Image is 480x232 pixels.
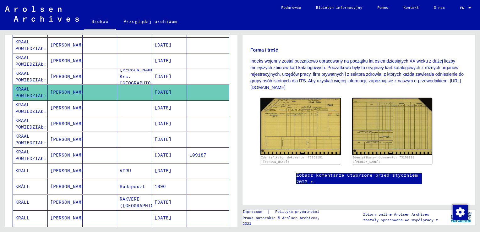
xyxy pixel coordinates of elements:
mat-cell: [PERSON_NAME] [48,163,83,179]
mat-cell: [DATE] [152,210,187,226]
mat-cell: [PERSON_NAME] [48,132,83,147]
mat-cell: 109187 [187,147,229,163]
mat-cell: [PERSON_NAME] [48,147,83,163]
mat-cell: KRÁLL [13,179,48,194]
a: Zobacz komentarze utworzone przed styczniem 2022 r. [296,172,422,185]
mat-cell: KRAAL POWIEDZIAŁ: [13,116,48,131]
mat-cell: [PERSON_NAME] [48,100,83,116]
mat-cell: [PERSON_NAME] [48,210,83,226]
mat-cell: [DATE] [152,85,187,100]
mat-cell: [DATE] [152,195,187,210]
p: Indeks wojenny został początkowo opracowany na początku lat osiemdziesiątych XX wieku z dużej lic... [250,58,467,91]
b: Forma i treść [250,47,278,52]
mat-cell: [DATE] [152,69,187,84]
mat-cell: KRALL [13,210,48,226]
mat-cell: Budapeszt [117,179,152,194]
mat-cell: [DATE] [152,132,187,147]
mat-cell: KRAAL POWIEDZIAŁ: [13,100,48,116]
mat-cell: KRAAL POWIEDZIAŁ: [13,37,48,53]
mat-cell: [DATE] [152,53,187,69]
a: Impressum [243,208,267,215]
mat-cell: [PERSON_NAME] [48,179,83,194]
mat-cell: KRAAL POWIEDZIAŁ: [13,53,48,69]
img: 002.jpg [352,98,433,155]
mat-cell: [DATE] [152,147,187,163]
mat-cell: [DATE] [152,163,187,179]
img: Zustimmung ändern [453,205,468,220]
mat-cell: [PERSON_NAME] Krs. [GEOGRAPHIC_DATA] [117,69,152,84]
span: EN [460,6,467,10]
mat-cell: [DATE] [152,37,187,53]
mat-cell: [PERSON_NAME] [48,53,83,69]
mat-cell: VIRU [117,163,152,179]
a: Szukać [84,14,116,30]
mat-cell: [PERSON_NAME] [48,69,83,84]
mat-cell: [DATE] [152,116,187,131]
mat-cell: KRAAL POWIEDZIAŁ: [13,69,48,84]
img: Arolsen_neg.svg [5,6,79,22]
mat-cell: [DATE] [152,100,187,116]
img: 001.jpg [260,98,341,155]
mat-cell: RAKVERE ([GEOGRAPHIC_DATA]) [117,195,152,210]
mat-cell: [PERSON_NAME] [48,37,83,53]
mat-cell: [PERSON_NAME] [48,195,83,210]
a: Przeglądaj archiwum [116,14,185,29]
mat-cell: KRALL [13,163,48,179]
a: Polityka prywatności [270,208,327,215]
font: | [267,208,270,215]
mat-cell: KRAAL POWIEDZIAŁ: [13,147,48,163]
p: Zbiory online Arolsen Archives [363,212,438,217]
mat-cell: KRALL [13,195,48,210]
p: zostały opracowane we współpracy z [363,217,438,223]
img: yv_logo.png [449,209,473,225]
mat-cell: KRAAL POWIEDZIAŁ: [13,132,48,147]
p: Prawa autorskie © Arolsen Archives, 2021 [243,215,330,226]
mat-cell: KRAAL POWIEDZIAŁ: [13,85,48,100]
a: Identyfikator dokumentu: 73158181 ([PERSON_NAME]) [352,156,414,163]
a: Identyfikator dokumentu: 73158181 ([PERSON_NAME]) [261,156,323,163]
mat-cell: 1896 [152,179,187,194]
mat-cell: [PERSON_NAME] [48,85,83,100]
mat-cell: [PERSON_NAME] [48,116,83,131]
